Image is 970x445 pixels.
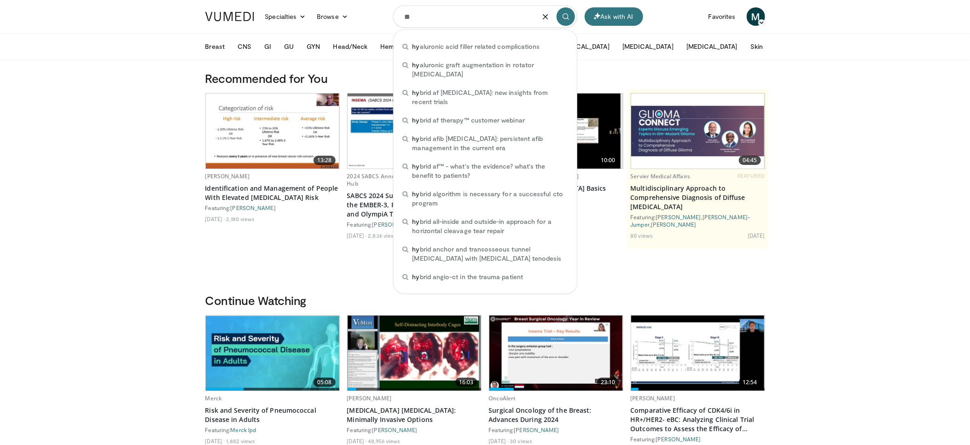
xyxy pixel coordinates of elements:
li: 2,836 views [368,232,398,239]
button: [MEDICAL_DATA] [617,37,679,56]
img: 973d5b23-d9b5-4213-9199-5b4a2b20e738.620x360_q85_upscale.jpg [631,316,765,391]
button: GU [279,37,299,56]
a: 21:17 [348,94,481,169]
span: hy [412,88,420,96]
span: hy [412,42,420,50]
h3: Recommended for You [205,71,765,86]
a: Risk and Severity of Pneumococcal Disease in Adults [205,406,340,424]
span: 05:08 [314,378,336,387]
div: Featuring: [631,435,765,443]
a: [PERSON_NAME] [514,427,559,433]
li: [DATE] [748,232,765,239]
img: a829768d-a6d7-405b-99ca-9dea103c036e.png.620x360_q85_upscale.jpg [631,94,765,169]
span: hy [412,162,420,170]
a: Multidisciplinary Approach to Comprehensive Diagnosis of Diffuse [MEDICAL_DATA] [631,184,765,211]
a: Comparative Efficacy of CDK4/6i in HR+/HER2- eBC: Analyzing Clinical Trial Outcomes to Assess the... [631,406,765,433]
button: GI [259,37,277,56]
button: Ask with AI [585,7,643,26]
a: [PERSON_NAME] [656,436,701,442]
li: 48,956 views [368,437,400,445]
button: CNS [232,37,257,56]
span: brid anchor and transosseous tunnel [MEDICAL_DATA] with [MEDICAL_DATA] tenodesis [412,245,568,263]
span: 23:10 [597,378,619,387]
a: M [747,7,765,26]
span: FEATURED [738,173,765,179]
img: 3e3e066d-fd8b-4622-9922-2365ce517e81.620x360_q85_upscale.jpg [489,316,623,391]
input: Search topics, interventions [393,6,577,28]
div: Featuring: [205,204,340,211]
a: [PERSON_NAME] [231,205,276,211]
span: 10:00 [597,156,619,165]
a: 16:03 [348,316,481,391]
a: Merck [205,394,222,402]
li: [DATE] [489,437,509,445]
button: Head/Neck [328,37,373,56]
a: [PERSON_NAME] [372,221,418,228]
span: 16:03 [455,378,477,387]
li: 2,180 views [226,215,255,222]
a: 12:54 [631,316,765,391]
a: [PERSON_NAME] [656,214,701,220]
span: brid afib [MEDICAL_DATA]: persistent afib management in the current era [412,134,568,152]
button: GYN [301,37,325,56]
span: 12:54 [739,378,761,387]
span: brid all-inside and outside-in approach for a horizontal cleavage tear repair [412,217,568,235]
span: hy [412,135,420,142]
a: Merck Ipd [231,427,256,433]
a: SABCS 2024 Summary: Key Updates From the EMBER-3, PATINA, TAILORx, INSEMA, and OlympiA Trials in ... [347,191,482,219]
div: Featuring: , , [631,213,765,228]
a: Favorites [703,7,741,26]
li: 30 views [510,437,532,445]
div: Featuring: [489,426,623,433]
a: Surgical Oncology of the Breast: Advances During 2024 [489,406,623,424]
li: [DATE] [347,232,367,239]
span: hy [412,217,420,225]
span: brid af therapy™ customer webinar [412,116,525,125]
div: Featuring: [347,426,482,433]
a: Identification and Management of People With Elevated [MEDICAL_DATA] Risk [205,184,340,202]
a: [PERSON_NAME]-Jumper [631,214,750,228]
a: Servier Medical Affairs [631,172,691,180]
button: Hematology [375,37,423,56]
a: [PERSON_NAME] [372,427,418,433]
span: hy [412,245,420,253]
span: hy [412,190,420,198]
a: 23:10 [489,316,623,391]
span: 04:45 [739,156,761,165]
span: aluronic acid filler related complications [412,42,540,51]
a: 04:45 [631,94,765,169]
span: brid algorithm is necessary for a successful cto program [412,189,568,208]
a: [PERSON_NAME] [651,221,696,228]
img: 24788a67-60a2-4554-b753-a3698dbabb20.620x360_q85_upscale.jpg [348,94,481,169]
a: 13:28 [206,94,339,169]
a: 2024 SABCS Annual Meeting Insights Hub [347,172,448,187]
button: [MEDICAL_DATA] [681,37,743,56]
li: [DATE] [205,437,225,445]
a: Browse [311,7,354,26]
a: OncoAlert [489,394,516,402]
img: 0f24f65f-e46a-4e0d-80c2-0acb44280697.png.620x360_q85_upscale.png [206,316,339,391]
div: Featuring: [205,426,340,433]
span: brid af [MEDICAL_DATA]: new insights from recent trials [412,88,568,106]
span: brid angio-ct in the trauma patient [412,272,523,281]
button: Skin [745,37,768,56]
li: [DATE] [205,215,225,222]
img: f3e414da-7d1c-4e07-9ec1-229507e9276d.620x360_q85_upscale.jpg [206,94,339,169]
li: [DATE] [347,437,367,445]
li: 80 views [631,232,653,239]
span: hy [412,61,420,69]
a: [PERSON_NAME] [205,172,250,180]
button: Breast [200,37,230,56]
a: [PERSON_NAME] [347,394,392,402]
img: 9f1438f7-b5aa-4a55-ab7b-c34f90e48e66.620x360_q85_upscale.jpg [348,316,481,391]
img: VuMedi Logo [205,12,254,21]
span: hy [412,273,420,281]
li: 1,882 views [226,437,255,445]
a: [MEDICAL_DATA] [MEDICAL_DATA]: Minimally Invasive Options [347,406,482,424]
span: hy [412,116,420,124]
span: 13:28 [314,156,336,165]
a: Specialties [260,7,312,26]
span: aluronic graft augmentation in rotator [MEDICAL_DATA] [412,60,568,79]
div: Featuring: [347,221,482,228]
a: 05:08 [206,316,339,391]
